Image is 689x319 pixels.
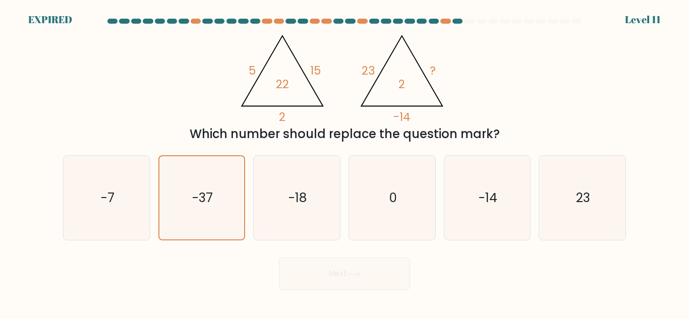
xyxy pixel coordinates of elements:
div: Which number should replace the question mark? [69,125,620,143]
text: -7 [100,189,114,207]
tspan: 2 [279,109,285,125]
text: 23 [576,189,590,207]
text: -37 [192,189,213,207]
div: Level 11 [625,12,661,27]
tspan: -14 [393,109,411,125]
div: EXPIRED [28,12,72,27]
tspan: 23 [362,62,375,79]
tspan: 2 [398,76,405,92]
text: 0 [389,189,397,207]
tspan: ? [430,62,436,79]
tspan: 15 [310,62,321,79]
text: -14 [479,189,497,207]
tspan: 5 [248,62,255,79]
text: -18 [289,189,307,207]
tspan: 22 [276,76,289,92]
